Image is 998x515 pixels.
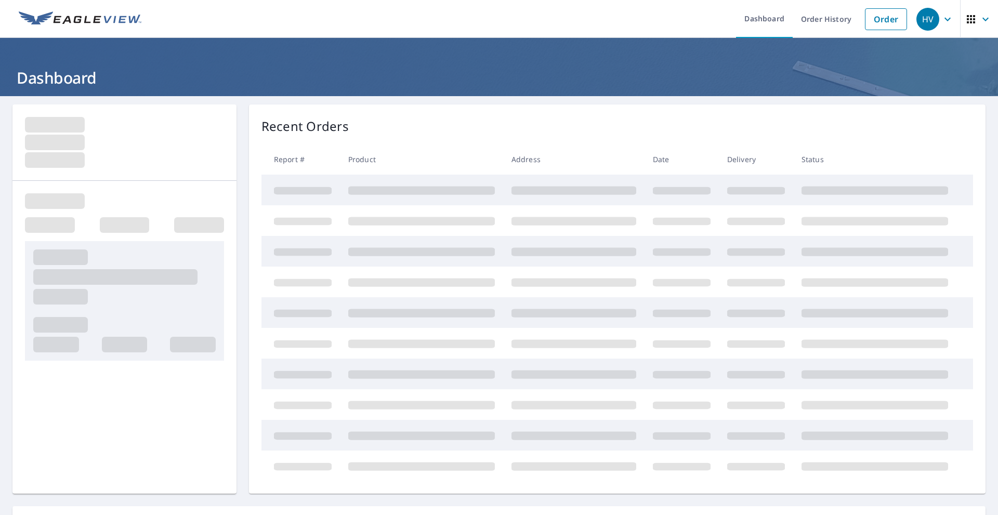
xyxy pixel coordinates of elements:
h1: Dashboard [12,67,986,88]
a: Order [865,8,907,30]
div: HV [916,8,939,31]
th: Address [503,144,645,175]
th: Product [340,144,503,175]
th: Status [793,144,956,175]
img: EV Logo [19,11,141,27]
th: Report # [261,144,340,175]
th: Date [645,144,719,175]
p: Recent Orders [261,117,349,136]
th: Delivery [719,144,793,175]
